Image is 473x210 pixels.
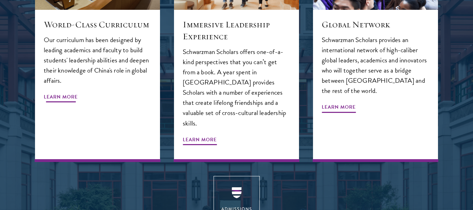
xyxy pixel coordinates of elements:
[322,35,429,96] p: Schwarzman Scholars provides an international network of high-caliber global leaders, academics a...
[183,19,290,42] h5: Immersive Leadership Experience
[44,35,151,86] p: Our curriculum has been designed by leading academics and faculty to build students' leadership a...
[322,103,356,114] span: Learn More
[183,135,217,146] span: Learn More
[44,19,151,31] h5: World-Class Curriculum
[44,93,78,103] span: Learn More
[183,47,290,128] p: Schwarzman Scholars offers one-of-a-kind perspectives that you can’t get from a book. A year spen...
[322,19,429,31] h5: Global Network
